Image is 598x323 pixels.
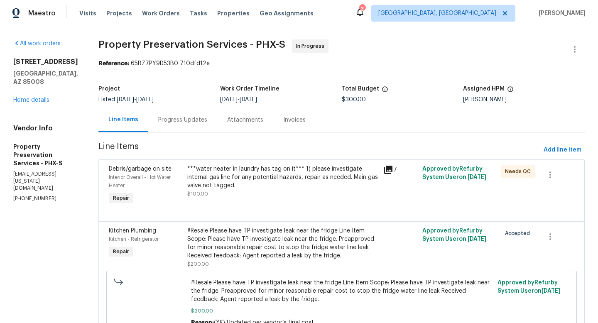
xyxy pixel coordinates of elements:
span: [DATE] [542,288,560,294]
div: Invoices [283,116,306,124]
h5: Total Budget [342,86,379,92]
div: 65BZ7PY9D53B0-710dfd12e [98,59,585,68]
span: The hpm assigned to this work order. [507,86,514,97]
span: Properties [217,9,250,17]
span: [DATE] [136,97,154,103]
span: Visits [79,9,96,17]
span: [PERSON_NAME] [535,9,586,17]
span: Maestro [28,9,56,17]
span: $300.00 [342,97,366,103]
span: Add line item [544,145,581,155]
span: The total cost of line items that have been proposed by Opendoor. This sum includes line items th... [382,86,388,97]
span: [DATE] [468,236,486,242]
h5: Work Order Timeline [220,86,279,92]
span: Debris/garbage on site [109,166,172,172]
div: [PERSON_NAME] [463,97,585,103]
span: Tasks [190,10,207,16]
a: All work orders [13,41,61,46]
h5: Assigned HPM [463,86,505,92]
span: $300.00 [191,307,493,315]
div: Attachments [227,116,263,124]
span: [DATE] [468,174,486,180]
span: Needs QC [505,167,534,176]
span: Line Items [98,142,540,158]
a: Home details [13,97,49,103]
div: Progress Updates [158,116,207,124]
span: Property Preservation Services - PHX-S [98,39,285,49]
p: [EMAIL_ADDRESS][US_STATE][DOMAIN_NAME] [13,171,78,192]
div: 7 [383,165,417,175]
span: Listed [98,97,154,103]
span: Kitchen - Refrigerator [109,237,159,242]
span: [DATE] [117,97,134,103]
div: 3 [359,5,365,13]
span: Interior Overall - Hot Water Heater [109,175,171,188]
button: Add line item [540,142,585,158]
span: - [220,97,257,103]
span: Geo Assignments [260,9,314,17]
span: Approved by Refurby System User on [498,280,560,294]
span: Repair [110,247,132,256]
span: Approved by Refurby System User on [422,166,486,180]
span: #Resale Please have TP investigate leak near the fridge Line Item Scope: Please have TP investiga... [191,279,493,303]
span: $100.00 [187,191,208,196]
span: [DATE] [220,97,238,103]
span: $200.00 [187,262,209,267]
span: Work Orders [142,9,180,17]
span: Kitchen Plumbing [109,228,156,234]
span: Approved by Refurby System User on [422,228,486,242]
span: Projects [106,9,132,17]
h5: Project [98,86,120,92]
span: Accepted [505,229,533,237]
h5: Property Preservation Services - PHX-S [13,142,78,167]
h2: [STREET_ADDRESS] [13,58,78,66]
h5: [GEOGRAPHIC_DATA], AZ 85008 [13,69,78,86]
div: Line Items [108,115,138,124]
div: ***water heater in laundry has tag on it*** 1) please investigate internal gas line for any poten... [187,165,378,190]
div: #Resale Please have TP investigate leak near the fridge Line Item Scope: Please have TP investiga... [187,227,378,260]
span: [GEOGRAPHIC_DATA], [GEOGRAPHIC_DATA] [378,9,496,17]
b: Reference: [98,61,129,66]
span: Repair [110,194,132,202]
span: [DATE] [240,97,257,103]
span: - [117,97,154,103]
p: [PHONE_NUMBER] [13,195,78,202]
span: In Progress [296,42,328,50]
h4: Vendor Info [13,124,78,132]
